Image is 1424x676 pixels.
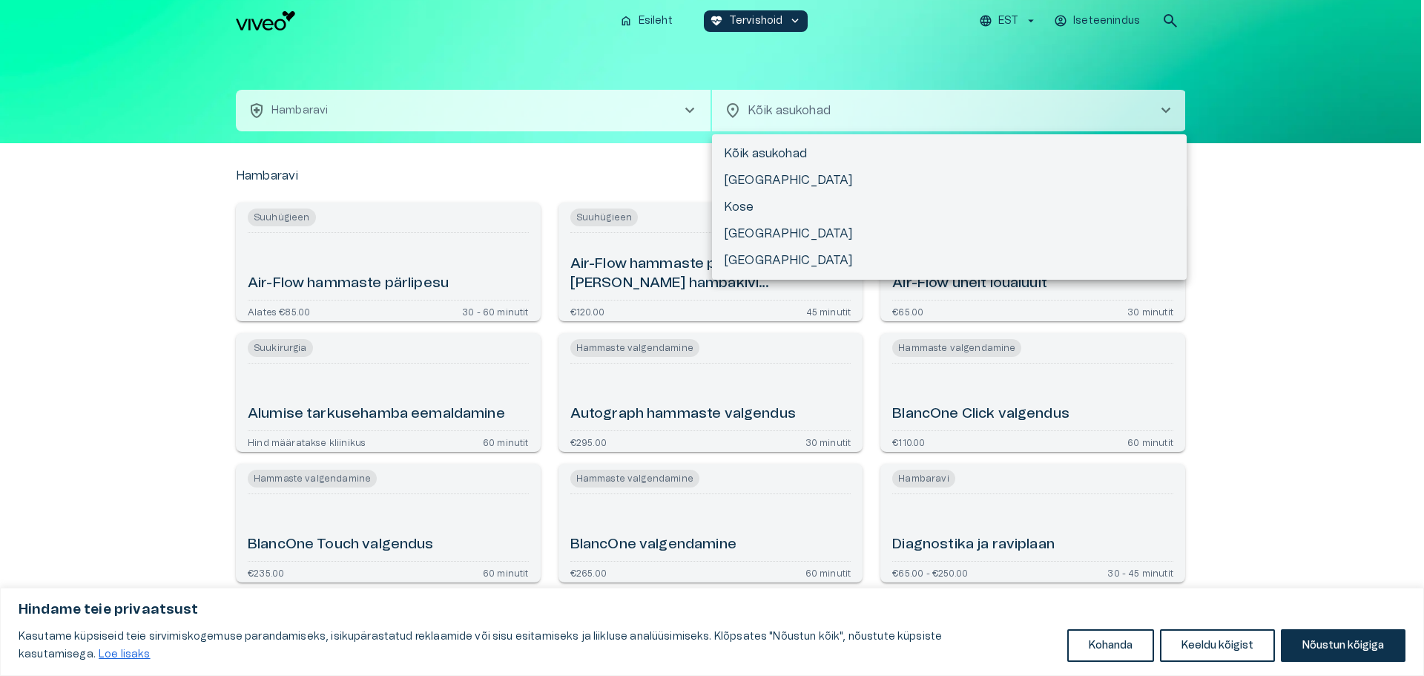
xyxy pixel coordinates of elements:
button: Kohanda [1067,629,1154,662]
button: Nõustun kõigiga [1281,629,1405,662]
li: Kõik asukohad [712,140,1187,167]
p: Kasutame küpsiseid teie sirvimiskogemuse parandamiseks, isikupärastatud reklaamide või sisu esita... [19,628,1056,663]
li: [GEOGRAPHIC_DATA] [712,167,1187,194]
button: Keeldu kõigist [1160,629,1275,662]
li: [GEOGRAPHIC_DATA] [712,247,1187,274]
p: Hindame teie privaatsust [19,601,1405,619]
li: Kose [712,194,1187,220]
a: Loe lisaks [98,649,151,660]
li: [GEOGRAPHIC_DATA] [712,220,1187,247]
span: Help [76,12,98,24]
